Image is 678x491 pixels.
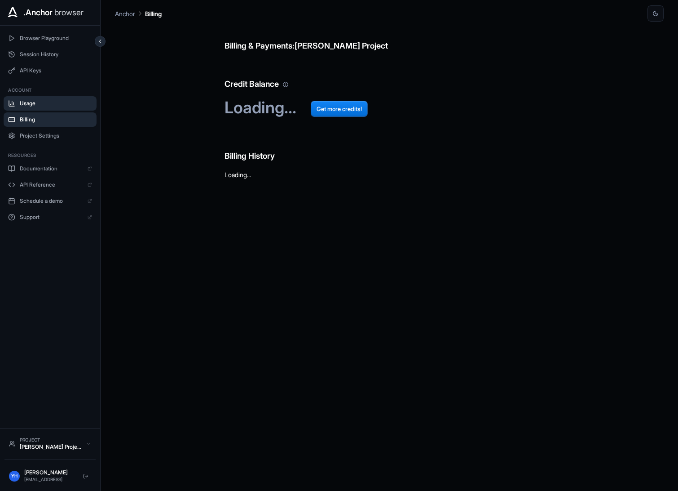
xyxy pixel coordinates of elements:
button: Session History [4,47,97,62]
button: Usage [4,96,97,111]
span: Session History [20,51,92,58]
h6: Credit Balance [225,60,554,91]
h2: Loading... [225,98,554,117]
div: [EMAIL_ADDRESS] [24,476,76,483]
span: .Anchor [23,6,53,19]
span: API Reference [20,181,83,188]
span: Documentation [20,165,83,172]
button: Browser Playground [4,31,97,45]
div: Project [20,437,81,443]
p: Billing [145,9,162,18]
span: Usage [20,100,92,107]
button: Logout [80,471,91,482]
button: API Keys [4,63,97,78]
div: [PERSON_NAME] [24,469,76,476]
a: Documentation [4,161,97,176]
span: browser [54,6,84,19]
a: Support [4,210,97,224]
div: Loading... [225,170,554,179]
h6: Billing & Payments: [PERSON_NAME] Project [225,22,554,53]
a: API Reference [4,178,97,192]
button: Collapse sidebar [95,36,106,47]
span: Browser Playground [20,35,92,42]
svg: Your credit balance will be consumed as you use the API. Visit the usage page to view a breakdown... [282,81,289,88]
span: YH [11,473,18,479]
h3: Account [8,87,92,94]
a: Schedule a demo [4,194,97,208]
button: Get more credits! [311,101,368,117]
span: Schedule a demo [20,197,83,205]
span: Support [20,214,83,221]
h6: Billing History [225,132,554,163]
h3: Resources [8,152,92,159]
button: Billing [4,112,97,127]
nav: breadcrumb [115,9,162,18]
span: Billing [20,116,92,123]
span: Project Settings [20,132,92,139]
div: [PERSON_NAME] Project [20,443,81,451]
span: API Keys [20,67,92,74]
p: Anchor [115,9,135,18]
img: Anchor Icon [5,5,20,20]
button: Project Settings [4,129,97,143]
button: Project[PERSON_NAME] Project [4,433,96,454]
